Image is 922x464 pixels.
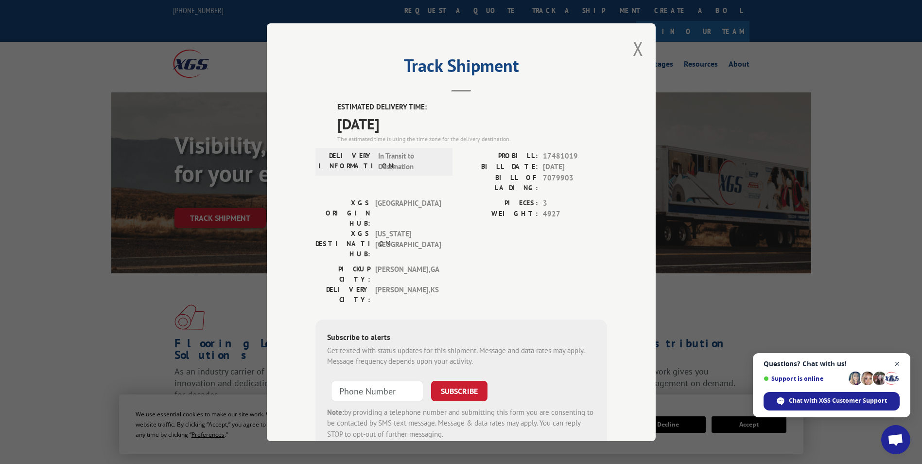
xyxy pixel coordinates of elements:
[327,407,595,440] div: by providing a telephone number and submitting this form you are consenting to be contacted by SM...
[764,375,845,382] span: Support is online
[789,396,887,405] span: Chat with XGS Customer Support
[543,161,607,173] span: [DATE]
[315,197,370,228] label: XGS ORIGIN HUB:
[315,264,370,284] label: PICKUP CITY:
[764,392,900,410] div: Chat with XGS Customer Support
[543,150,607,161] span: 17481019
[315,284,370,304] label: DELIVERY CITY:
[378,150,444,172] span: In Transit to Destination
[461,209,538,220] label: WEIGHT:
[633,36,644,61] button: Close modal
[327,407,344,416] strong: Note:
[318,150,373,172] label: DELIVERY INFORMATION:
[764,360,900,368] span: Questions? Chat with us!
[461,161,538,173] label: BILL DATE:
[543,172,607,193] span: 7079903
[337,102,607,113] label: ESTIMATED DELIVERY TIME:
[375,228,441,259] span: [US_STATE][GEOGRAPHIC_DATA]
[461,172,538,193] label: BILL OF LADING:
[543,209,607,220] span: 4927
[431,380,487,401] button: SUBSCRIBE
[881,425,910,454] div: Open chat
[327,331,595,345] div: Subscribe to alerts
[375,264,441,284] span: [PERSON_NAME] , GA
[891,358,904,370] span: Close chat
[543,197,607,209] span: 3
[315,228,370,259] label: XGS DESTINATION HUB:
[461,197,538,209] label: PIECES:
[337,134,607,143] div: The estimated time is using the time zone for the delivery destination.
[461,150,538,161] label: PROBILL:
[375,284,441,304] span: [PERSON_NAME] , KS
[375,197,441,228] span: [GEOGRAPHIC_DATA]
[327,345,595,367] div: Get texted with status updates for this shipment. Message and data rates may apply. Message frequ...
[331,380,423,401] input: Phone Number
[337,112,607,134] span: [DATE]
[315,59,607,77] h2: Track Shipment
